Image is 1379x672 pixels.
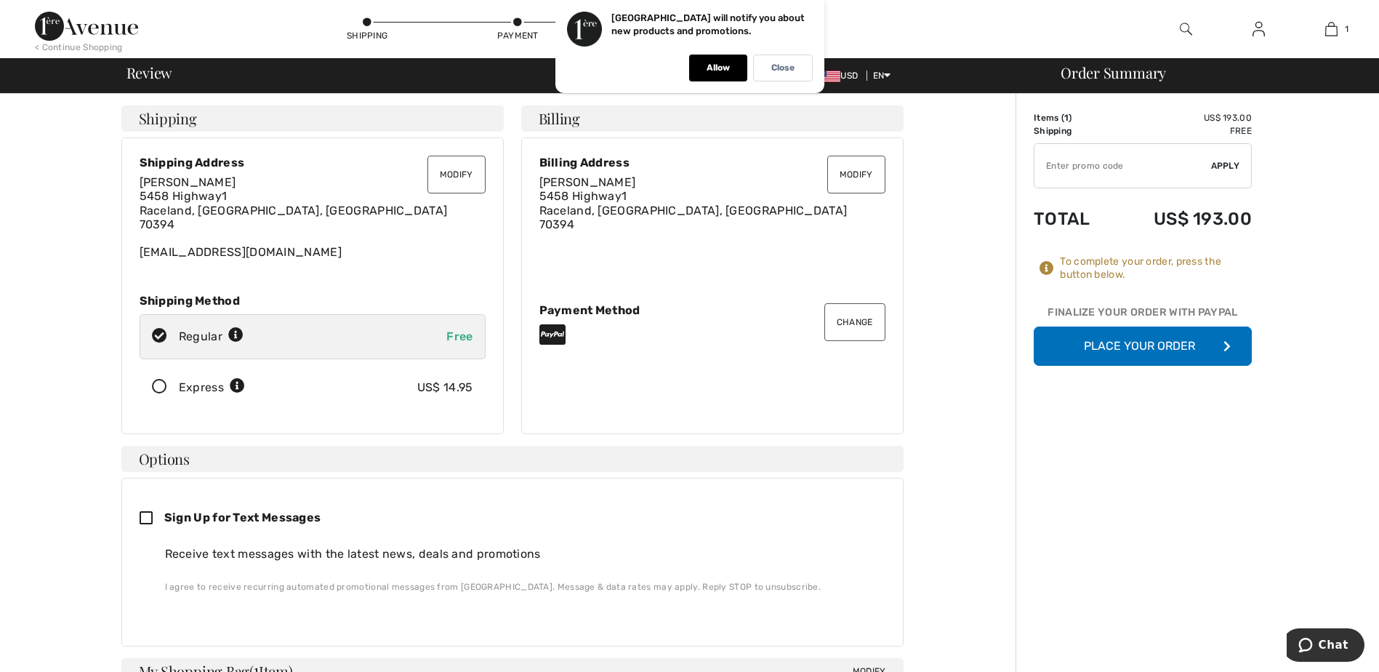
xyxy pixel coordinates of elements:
[164,511,321,524] span: Sign Up for Text Messages
[539,189,848,231] span: 5458 Highway1 Raceland, [GEOGRAPHIC_DATA], [GEOGRAPHIC_DATA] 70394
[827,156,885,193] button: Modify
[165,545,874,563] div: Receive text messages with the latest news, deals and promotions
[179,379,245,396] div: Express
[1034,111,1113,124] td: Items ( )
[1064,113,1069,123] span: 1
[345,29,389,42] div: Shipping
[817,71,864,81] span: USD
[140,175,486,259] div: [EMAIL_ADDRESS][DOMAIN_NAME]
[140,294,486,308] div: Shipping Method
[140,156,486,169] div: Shipping Address
[1034,194,1113,244] td: Total
[165,580,874,593] div: I agree to receive recurring automated promotional messages from [GEOGRAPHIC_DATA]. Message & dat...
[1211,159,1240,172] span: Apply
[539,156,885,169] div: Billing Address
[539,175,636,189] span: [PERSON_NAME]
[1060,255,1252,281] div: To complete your order, press the button below.
[446,329,473,343] span: Free
[1034,305,1252,327] div: Finalize Your Order with PayPal
[771,63,795,73] p: Close
[1253,20,1265,38] img: My Info
[1180,20,1192,38] img: search the website
[817,71,840,82] img: US Dollar
[35,41,123,54] div: < Continue Shopping
[1287,628,1364,665] iframe: Opens a widget where you can chat to one of our agents
[1034,327,1252,366] button: Place Your Order
[1034,144,1211,188] input: Promo code
[1241,20,1277,39] a: Sign In
[126,65,172,80] span: Review
[496,29,539,42] div: Payment
[539,111,580,126] span: Billing
[611,12,805,36] p: [GEOGRAPHIC_DATA] will notify you about new products and promotions.
[139,111,197,126] span: Shipping
[1295,20,1367,38] a: 1
[1113,111,1252,124] td: US$ 193.00
[1034,124,1113,137] td: Shipping
[140,175,236,189] span: [PERSON_NAME]
[1113,124,1252,137] td: Free
[539,303,885,317] div: Payment Method
[1113,194,1252,244] td: US$ 193.00
[417,379,473,396] div: US$ 14.95
[873,71,891,81] span: EN
[1043,65,1370,80] div: Order Summary
[427,156,486,193] button: Modify
[140,189,448,231] span: 5458 Highway1 Raceland, [GEOGRAPHIC_DATA], [GEOGRAPHIC_DATA] 70394
[707,63,730,73] p: Allow
[35,12,138,41] img: 1ère Avenue
[179,328,244,345] div: Regular
[121,446,904,472] h4: Options
[824,303,885,341] button: Change
[1325,20,1338,38] img: My Bag
[1345,23,1348,36] span: 1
